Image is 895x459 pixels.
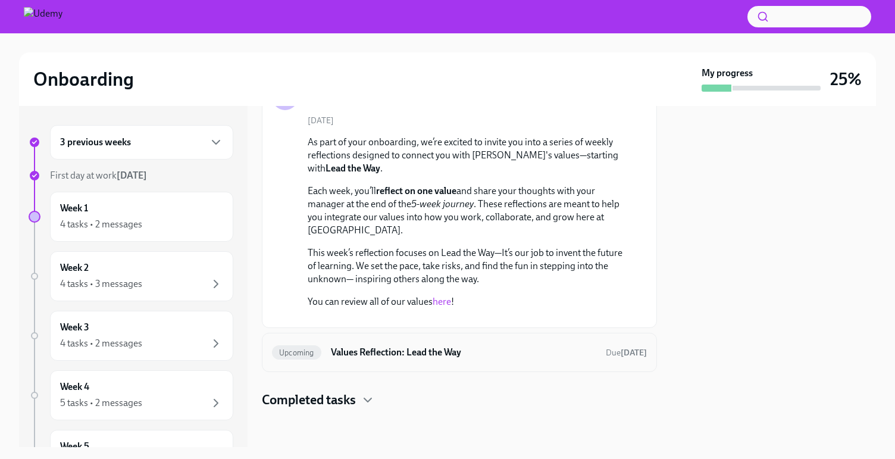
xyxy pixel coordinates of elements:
[60,440,89,453] h6: Week 5
[606,348,647,358] span: Due
[830,68,862,90] h3: 25%
[60,380,89,394] h6: Week 4
[376,185,456,196] strong: reflect on one value
[308,185,628,237] p: Each week, you’ll and share your thoughts with your manager at the end of the . These reflections...
[621,348,647,358] strong: [DATE]
[60,396,142,410] div: 5 tasks • 2 messages
[702,67,753,80] strong: My progress
[60,261,89,274] h6: Week 2
[29,311,233,361] a: Week 34 tasks • 2 messages
[272,343,647,362] a: UpcomingValues Reflection: Lead the WayDue[DATE]
[308,136,628,175] p: As part of your onboarding, we’re excited to invite you into a series of weekly reflections desig...
[24,7,62,26] img: Udemy
[60,277,142,291] div: 4 tasks • 3 messages
[29,251,233,301] a: Week 24 tasks • 3 messages
[117,170,147,181] strong: [DATE]
[29,169,233,182] a: First day at work[DATE]
[60,337,142,350] div: 4 tasks • 2 messages
[331,346,596,359] h6: Values Reflection: Lead the Way
[262,391,356,409] h4: Completed tasks
[33,67,134,91] h2: Onboarding
[60,136,131,149] h6: 3 previous weeks
[262,391,657,409] div: Completed tasks
[60,202,88,215] h6: Week 1
[29,370,233,420] a: Week 45 tasks • 2 messages
[50,170,147,181] span: First day at work
[433,296,451,307] a: here
[50,125,233,160] div: 3 previous weeks
[308,246,628,286] p: This week’s reflection focuses on Lead the Way—It’s our job to invent the future of learning. We ...
[308,295,628,308] p: You can review all of our values !
[29,192,233,242] a: Week 14 tasks • 2 messages
[60,218,142,231] div: 4 tasks • 2 messages
[308,115,334,126] span: [DATE]
[411,198,474,210] em: 5-week journey
[272,348,321,357] span: Upcoming
[60,321,89,334] h6: Week 3
[606,347,647,358] span: August 25th, 2025 09:00
[326,163,380,174] strong: Lead the Way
